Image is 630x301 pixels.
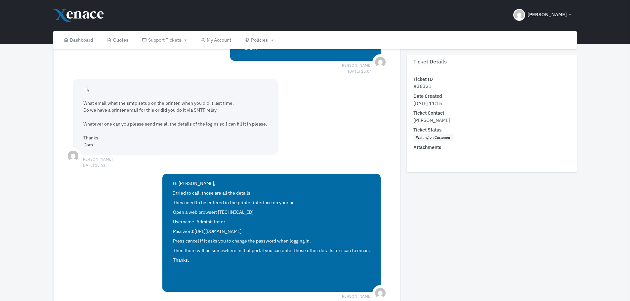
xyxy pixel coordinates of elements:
span: [PERSON_NAME] [DATE] 15:04 [341,62,372,68]
p: They need to be entered in the printer interface on your pc. [173,199,370,206]
span: Waiting on Customer [413,134,453,141]
dt: Attachments [413,144,570,151]
a: Policies [238,31,280,49]
img: Header Avatar [513,9,525,21]
span: [PERSON_NAME] [527,11,567,19]
dt: Ticket Contact [413,110,570,117]
p: Open a web browser: [TECHNICAL_ID] [173,209,370,216]
a: Dashboard [57,31,100,49]
a: My Account [193,31,238,49]
a: Quotes [100,31,135,49]
h3: Ticket Details [407,55,577,69]
a: [URL][DOMAIN_NAME] [194,228,241,234]
span: [PERSON_NAME] [DATE] 16:41 [341,293,372,299]
p: Hi [PERSON_NAME], [173,180,370,187]
p: Thanks. [173,257,370,264]
p: Password: [173,228,370,235]
dt: Ticket Status [413,127,570,134]
span: [PERSON_NAME] [413,117,450,123]
p: I tried to call, those are all the details. [173,190,370,197]
span: #36321 [413,83,432,90]
span: Hi, What email what the smtp setup on the printer, when you did it last time. Do we have a printe... [83,86,267,148]
span: [DATE] 11:15 [413,100,442,106]
button: [PERSON_NAME] [509,3,577,26]
span: [PERSON_NAME] [DATE] 15:51 [82,156,113,162]
dt: Date Created [413,93,570,100]
a: Support Tickets [135,31,193,49]
p: Press cancel if it asks you to change the password when logging in. [173,238,370,245]
dt: Ticket ID [413,76,570,83]
p: Then there will be somewhere in that portal you can enter those other details for scan to email. [173,247,370,254]
p: Username: Administrator [173,218,370,225]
